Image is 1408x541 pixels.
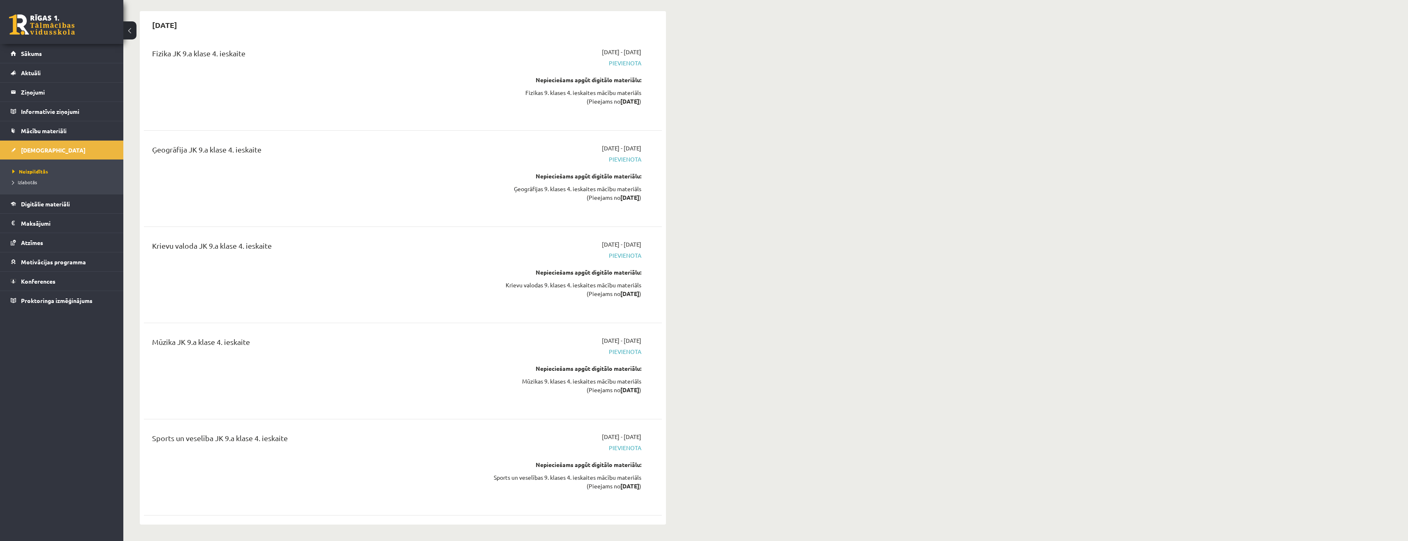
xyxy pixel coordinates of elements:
[12,168,115,175] a: Neizpildītās
[11,121,113,140] a: Mācību materiāli
[11,272,113,291] a: Konferences
[9,14,75,35] a: Rīgas 1. Tālmācības vidusskola
[21,127,67,134] span: Mācību materiāli
[11,291,113,310] a: Proktoringa izmēģinājums
[12,168,48,175] span: Neizpildītās
[620,482,639,490] strong: [DATE]
[21,102,113,121] legend: Informatīvie ziņojumi
[152,432,474,448] div: Sports un veselība JK 9.a klase 4. ieskaite
[11,44,113,63] a: Sākums
[144,15,185,35] h2: [DATE]
[602,432,641,441] span: [DATE] - [DATE]
[11,194,113,213] a: Digitālie materiāli
[152,240,474,255] div: Krievu valoda JK 9.a klase 4. ieskaite
[602,48,641,56] span: [DATE] - [DATE]
[486,88,641,106] div: Fizikas 9. klases 4. ieskaites mācību materiāls (Pieejams no )
[21,277,55,285] span: Konferences
[620,194,639,201] strong: [DATE]
[486,268,641,277] div: Nepieciešams apgūt digitālo materiālu:
[12,179,37,185] span: Izlabotās
[602,240,641,249] span: [DATE] - [DATE]
[21,50,42,57] span: Sākums
[486,473,641,490] div: Sports un veselības 9. klases 4. ieskaites mācību materiāls (Pieejams no )
[486,444,641,452] span: Pievienota
[486,76,641,84] div: Nepieciešams apgūt digitālo materiālu:
[11,214,113,233] a: Maksājumi
[152,144,474,159] div: Ģeogrāfija JK 9.a klase 4. ieskaite
[486,377,641,394] div: Mūzikas 9. klases 4. ieskaites mācību materiāls (Pieejams no )
[486,281,641,298] div: Krievu valodas 9. klases 4. ieskaites mācību materiāls (Pieejams no )
[21,258,86,266] span: Motivācijas programma
[21,239,43,246] span: Atzīmes
[486,347,641,356] span: Pievienota
[21,214,113,233] legend: Maksājumi
[21,83,113,102] legend: Ziņojumi
[486,59,641,67] span: Pievienota
[11,83,113,102] a: Ziņojumi
[11,252,113,271] a: Motivācijas programma
[486,364,641,373] div: Nepieciešams apgūt digitālo materiālu:
[21,69,41,76] span: Aktuāli
[11,233,113,252] a: Atzīmes
[11,141,113,160] a: [DEMOGRAPHIC_DATA]
[620,290,639,297] strong: [DATE]
[486,172,641,180] div: Nepieciešams apgūt digitālo materiālu:
[486,155,641,164] span: Pievienota
[486,251,641,260] span: Pievienota
[152,336,474,351] div: Mūzika JK 9.a klase 4. ieskaite
[21,297,92,304] span: Proktoringa izmēģinājums
[12,178,115,186] a: Izlabotās
[152,48,474,63] div: Fizika JK 9.a klase 4. ieskaite
[486,185,641,202] div: Ģeogrāfijas 9. klases 4. ieskaites mācību materiāls (Pieejams no )
[21,200,70,208] span: Digitālie materiāli
[21,146,86,154] span: [DEMOGRAPHIC_DATA]
[620,97,639,105] strong: [DATE]
[486,460,641,469] div: Nepieciešams apgūt digitālo materiālu:
[602,336,641,345] span: [DATE] - [DATE]
[11,102,113,121] a: Informatīvie ziņojumi
[602,144,641,153] span: [DATE] - [DATE]
[11,63,113,82] a: Aktuāli
[620,386,639,393] strong: [DATE]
